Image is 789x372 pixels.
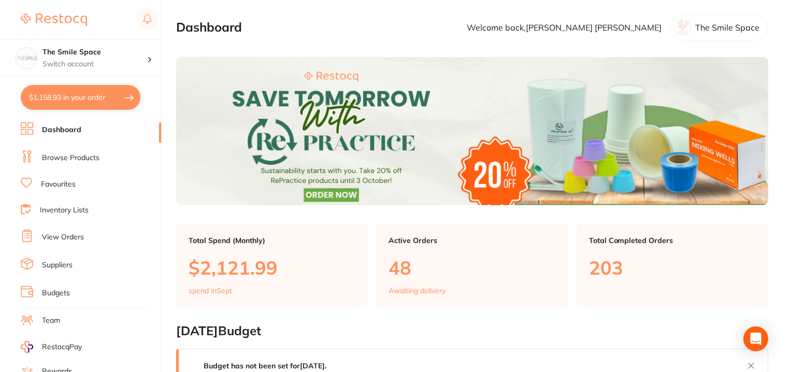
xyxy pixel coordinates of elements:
[389,236,555,245] p: Active Orders
[389,287,446,295] p: Awaiting delivery
[189,236,355,245] p: Total Spend (Monthly)
[42,316,60,326] a: Team
[589,236,756,245] p: Total Completed Orders
[42,59,147,69] p: Switch account
[42,342,82,352] span: RestocqPay
[42,288,70,298] a: Budgets
[16,48,37,68] img: The Smile Space
[42,260,73,270] a: Suppliers
[743,326,768,351] div: Open Intercom Messenger
[42,232,84,242] a: View Orders
[40,205,89,216] a: Inventory Lists
[42,125,81,135] a: Dashboard
[189,287,232,295] p: spend in Sept
[21,341,82,353] a: RestocqPay
[695,23,759,32] p: The Smile Space
[176,324,768,338] h2: [DATE] Budget
[467,23,662,32] p: Welcome back, [PERSON_NAME] [PERSON_NAME]
[42,47,147,58] h4: The Smile Space
[176,20,242,35] h2: Dashboard
[41,179,76,190] a: Favourites
[42,153,99,163] a: Browse Products
[389,257,555,278] p: 48
[204,361,326,370] strong: Budget has not been set for [DATE] .
[21,85,140,110] button: $1,158.93 in your order
[21,8,87,32] a: Restocq Logo
[21,341,33,353] img: RestocqPay
[589,257,756,278] p: 203
[577,224,768,308] a: Total Completed Orders203
[21,13,87,26] img: Restocq Logo
[176,224,368,308] a: Total Spend (Monthly)$2,121.99spend inSept
[376,224,568,308] a: Active Orders48Awaiting delivery
[189,257,355,278] p: $2,121.99
[176,57,768,205] img: Dashboard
